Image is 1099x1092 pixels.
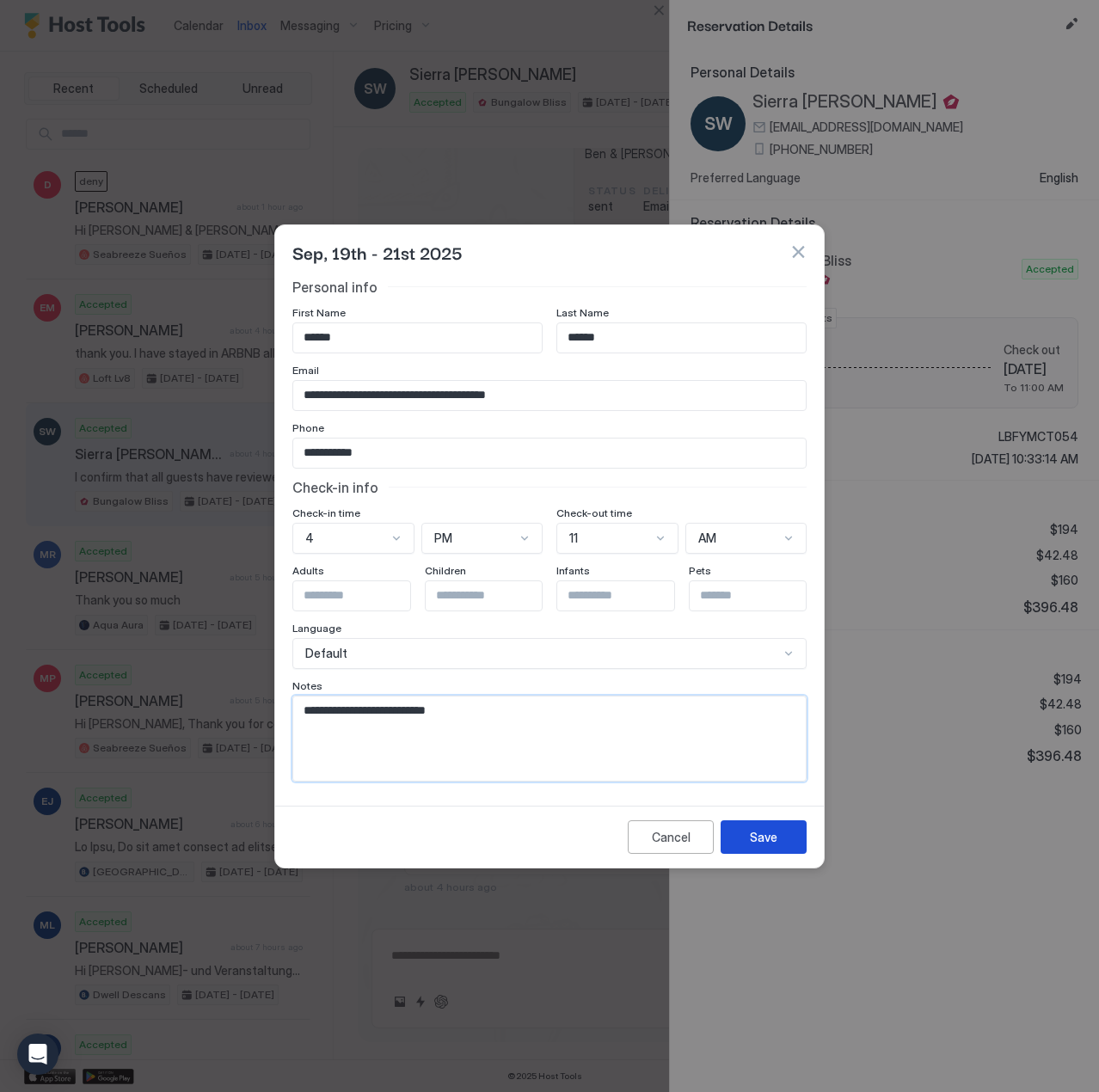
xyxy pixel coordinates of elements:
div: Save [750,828,777,846]
span: Check-in time [292,506,360,519]
input: Input Field [293,439,806,468]
input: Input Field [293,381,806,410]
span: AM [698,531,716,546]
span: Phone [292,421,324,434]
span: Last Name [556,306,609,319]
span: Adults [292,564,324,577]
input: Input Field [557,581,698,610]
div: Open Intercom Messenger [17,1034,58,1075]
span: Default [305,646,347,661]
span: Sep, 19th - 21st 2025 [292,239,463,265]
div: Cancel [652,828,691,846]
input: Input Field [557,323,806,353]
span: Language [292,622,341,635]
input: Input Field [293,581,434,610]
span: 4 [305,531,314,546]
span: Infants [556,564,590,577]
button: Cancel [628,820,714,854]
span: 11 [569,531,578,546]
span: Email [292,364,319,377]
span: Children [425,564,466,577]
input: Input Field [690,581,831,610]
span: First Name [292,306,346,319]
span: Personal info [292,279,378,296]
span: Check-out time [556,506,632,519]
textarea: Input Field [293,696,806,781]
input: Input Field [426,581,567,610]
input: Input Field [293,323,542,353]
span: Check-in info [292,479,378,496]
button: Save [721,820,807,854]
span: Notes [292,679,322,692]
span: PM [434,531,452,546]
span: Pets [689,564,711,577]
